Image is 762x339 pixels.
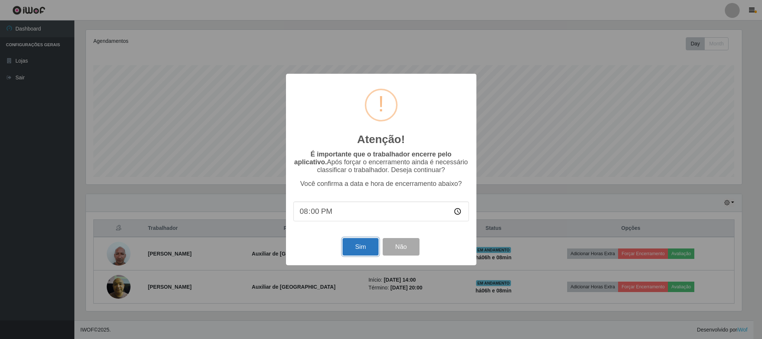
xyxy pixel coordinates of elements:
h2: Atenção! [357,133,405,146]
button: Sim [343,238,379,256]
p: Após forçar o encerramento ainda é necessário classificar o trabalhador. Deseja continuar? [293,151,469,174]
p: Você confirma a data e hora de encerramento abaixo? [293,180,469,188]
b: É importante que o trabalhador encerre pelo aplicativo. [294,151,451,166]
button: Não [383,238,419,256]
